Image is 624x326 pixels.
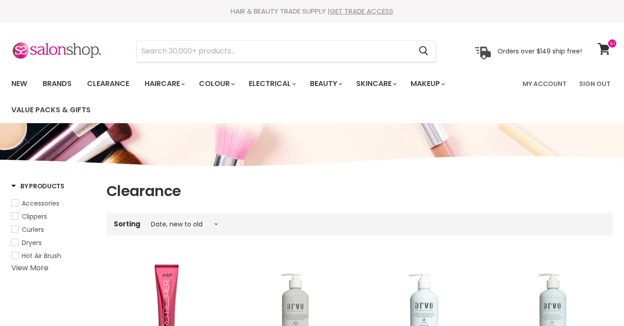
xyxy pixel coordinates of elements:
[11,263,48,273] a: View More
[11,251,95,261] a: Hot Air Brush
[192,74,240,93] a: Colour
[137,41,411,62] input: Search
[138,74,190,93] a: Haircare
[106,182,613,201] h1: Clearance
[11,198,95,208] a: Accessories
[411,41,435,62] button: Search
[36,74,78,93] a: Brands
[22,212,47,221] span: Clippers
[22,251,61,260] span: Hot Air Brush
[517,74,572,93] a: My Account
[330,6,393,16] a: GET TRADE ACCESS
[574,74,616,93] a: Sign Out
[303,74,348,93] a: Beauty
[80,74,136,93] a: Clearance
[136,40,436,62] form: Product
[22,199,59,208] span: Accessories
[498,47,582,55] p: Orders over $149 ship free!
[11,211,95,221] a: Clippers
[22,238,42,247] span: Dryers
[11,225,95,235] a: Curlers
[5,101,97,120] a: Value Packs & Gifts
[404,74,450,93] a: Makeup
[349,74,402,93] a: Skincare
[114,220,140,228] label: Sorting
[5,71,517,123] ul: Main menu
[5,74,34,93] a: New
[242,74,301,93] a: Electrical
[22,225,44,234] span: Curlers
[11,182,64,191] h3: By Products
[11,238,95,248] a: Dryers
